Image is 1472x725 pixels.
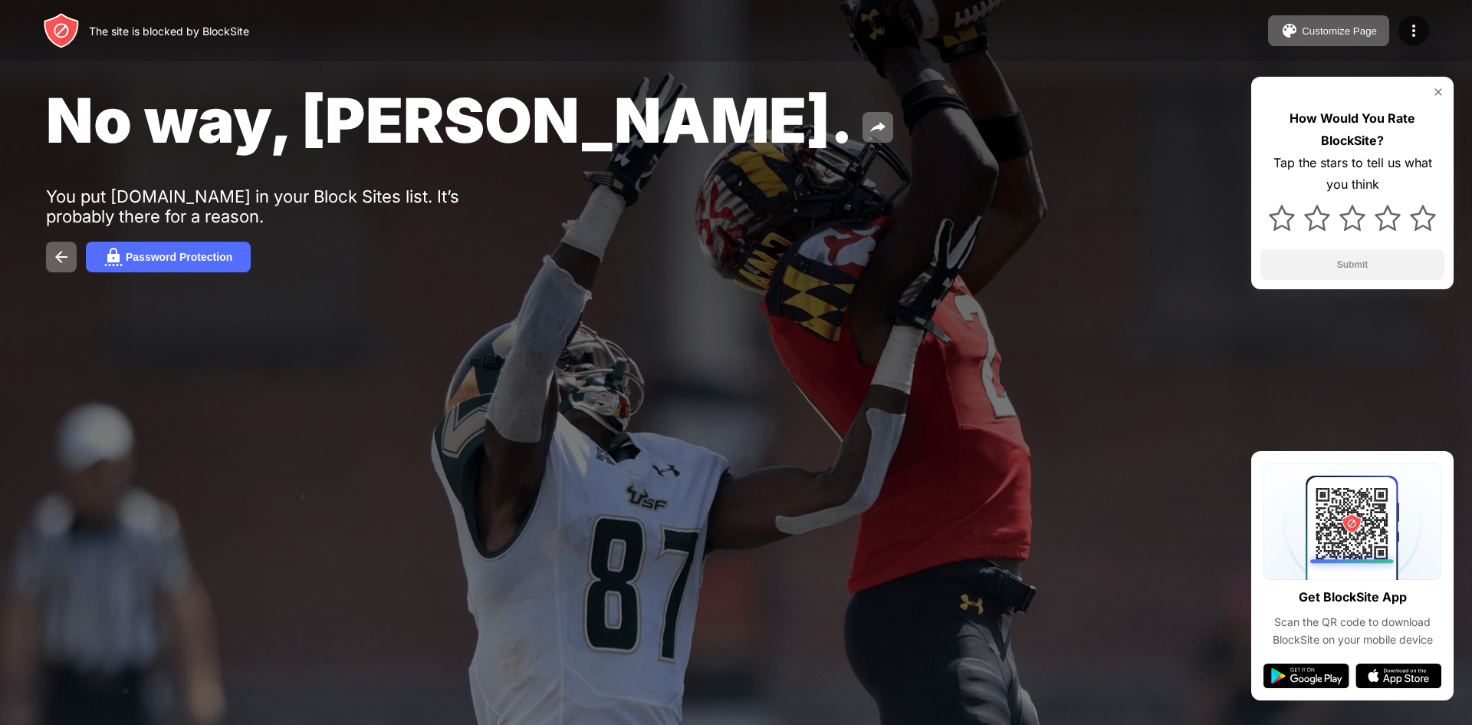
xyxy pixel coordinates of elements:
[1263,463,1441,580] img: qrcode.svg
[1302,25,1377,37] div: Customize Page
[126,251,232,263] div: Password Protection
[1355,664,1441,688] img: app-store.svg
[52,248,71,266] img: back.svg
[1304,205,1330,231] img: star.svg
[86,242,251,272] button: Password Protection
[46,83,853,157] span: No way, [PERSON_NAME].
[1268,15,1389,46] button: Customize Page
[1269,205,1295,231] img: star.svg
[869,118,887,137] img: share.svg
[46,186,520,226] div: You put [DOMAIN_NAME] in your Block Sites list. It’s probably there for a reason.
[1260,249,1444,280] button: Submit
[1299,586,1407,608] div: Get BlockSite App
[43,12,80,49] img: header-logo.svg
[1375,205,1401,231] img: star.svg
[1280,21,1299,40] img: pallet.svg
[1263,664,1349,688] img: google-play.svg
[1339,205,1365,231] img: star.svg
[1263,614,1441,648] div: Scan the QR code to download BlockSite on your mobile device
[1260,152,1444,196] div: Tap the stars to tell us what you think
[89,25,249,38] div: The site is blocked by BlockSite
[1410,205,1436,231] img: star.svg
[104,248,123,266] img: password.svg
[1432,86,1444,98] img: rate-us-close.svg
[1260,107,1444,152] div: How Would You Rate BlockSite?
[1405,21,1423,40] img: menu-icon.svg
